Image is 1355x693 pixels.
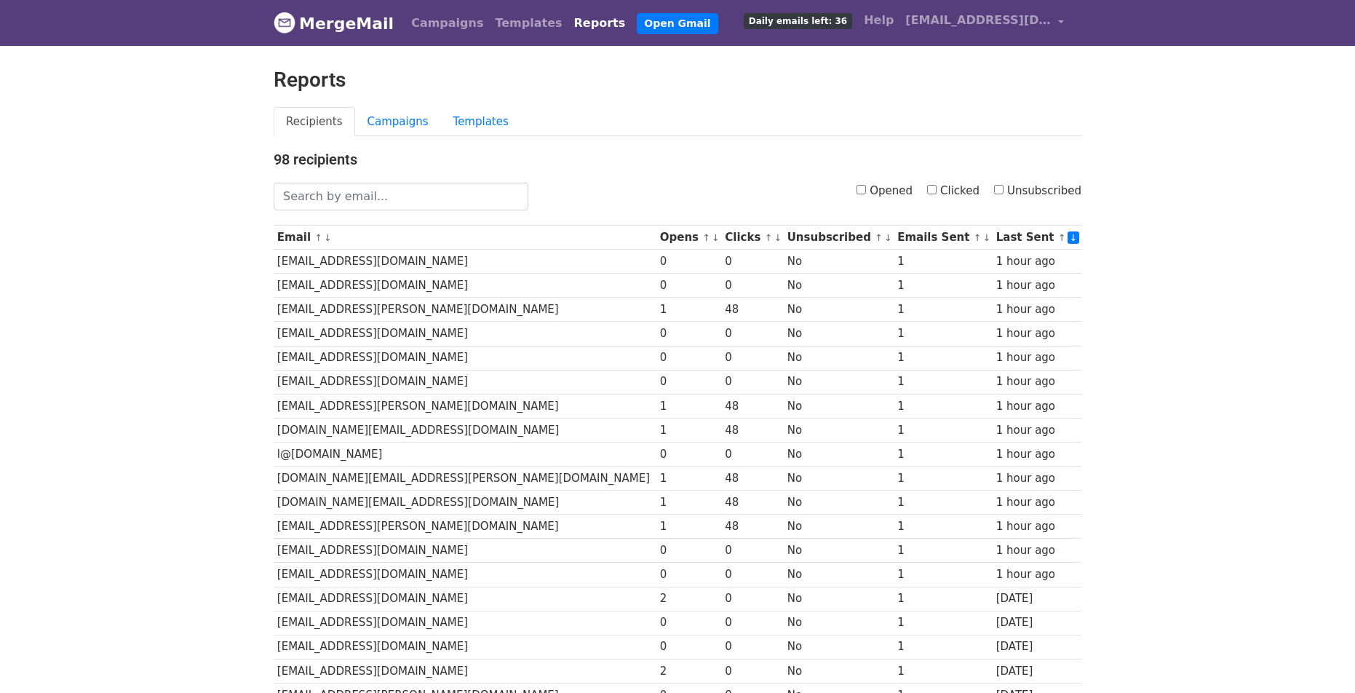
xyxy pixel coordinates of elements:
td: 1 [894,467,993,491]
a: ↑ [314,232,322,243]
td: [DOMAIN_NAME][EMAIL_ADDRESS][DOMAIN_NAME] [274,418,656,442]
td: 0 [656,274,722,298]
input: Unsubscribed [994,185,1004,194]
td: No [784,587,894,611]
td: 1 [894,563,993,587]
td: 1 [894,515,993,539]
a: Open Gmail [637,13,718,34]
td: 1 [656,418,722,442]
td: 1 [894,394,993,418]
td: 0 [722,442,784,466]
td: l@[DOMAIN_NAME] [274,442,656,466]
a: Reports [568,9,632,38]
td: [DATE] [993,635,1081,659]
td: 1 hour ago [993,298,1081,322]
td: 0 [722,563,784,587]
td: 0 [722,322,784,346]
td: 48 [722,491,784,515]
td: 1 [656,394,722,418]
td: 1 [894,491,993,515]
td: 0 [722,635,784,659]
td: No [784,539,894,563]
td: [EMAIL_ADDRESS][PERSON_NAME][DOMAIN_NAME] [274,515,656,539]
td: No [784,418,894,442]
th: Clicks [722,226,784,250]
td: 0 [722,274,784,298]
td: 1 hour ago [993,322,1081,346]
td: 1 [894,298,993,322]
a: Templates [441,107,521,137]
td: [EMAIL_ADDRESS][DOMAIN_NAME] [274,659,656,683]
img: MergeMail logo [274,12,295,33]
td: 1 hour ago [993,418,1081,442]
td: 1 hour ago [993,563,1081,587]
td: 0 [656,250,722,274]
td: 1 [894,659,993,683]
td: 0 [656,563,722,587]
td: 0 [722,611,784,635]
td: No [784,659,894,683]
td: 1 [894,611,993,635]
td: No [784,515,894,539]
td: No [784,322,894,346]
td: No [784,491,894,515]
label: Opened [857,183,913,199]
td: 1 hour ago [993,515,1081,539]
a: Recipients [274,107,355,137]
td: 1 [656,515,722,539]
a: Campaigns [355,107,441,137]
td: 1 [894,539,993,563]
td: No [784,611,894,635]
td: [EMAIL_ADDRESS][PERSON_NAME][DOMAIN_NAME] [274,298,656,322]
th: Email [274,226,656,250]
td: [EMAIL_ADDRESS][DOMAIN_NAME] [274,250,656,274]
td: [EMAIL_ADDRESS][DOMAIN_NAME] [274,611,656,635]
a: ↓ [884,232,892,243]
td: 1 hour ago [993,442,1081,466]
label: Unsubscribed [994,183,1081,199]
td: [EMAIL_ADDRESS][PERSON_NAME][DOMAIN_NAME] [274,394,656,418]
td: [EMAIL_ADDRESS][DOMAIN_NAME] [274,587,656,611]
td: 0 [722,346,784,370]
a: ↑ [974,232,982,243]
td: 1 [894,346,993,370]
td: 48 [722,467,784,491]
td: [EMAIL_ADDRESS][DOMAIN_NAME] [274,322,656,346]
td: 1 hour ago [993,539,1081,563]
td: 0 [722,250,784,274]
span: [EMAIL_ADDRESS][DOMAIN_NAME] [905,12,1051,29]
td: No [784,394,894,418]
th: Last Sent [993,226,1081,250]
td: 1 hour ago [993,370,1081,394]
input: Search by email... [274,183,528,210]
th: Emails Sent [894,226,993,250]
td: 1 [656,467,722,491]
td: No [784,442,894,466]
td: 1 hour ago [993,491,1081,515]
td: [EMAIL_ADDRESS][DOMAIN_NAME] [274,563,656,587]
a: Daily emails left: 36 [738,6,858,35]
td: 48 [722,298,784,322]
td: 1 [894,370,993,394]
td: 1 [894,322,993,346]
span: Daily emails left: 36 [744,13,852,29]
td: 1 [894,274,993,298]
th: Unsubscribed [784,226,894,250]
td: 2 [656,659,722,683]
td: No [784,563,894,587]
td: [DATE] [993,611,1081,635]
td: [EMAIL_ADDRESS][DOMAIN_NAME] [274,346,656,370]
td: No [784,346,894,370]
td: 1 [894,635,993,659]
a: Templates [489,9,568,38]
a: Help [858,6,899,35]
td: 0 [656,539,722,563]
a: MergeMail [274,8,394,39]
td: [DOMAIN_NAME][EMAIL_ADDRESS][DOMAIN_NAME] [274,491,656,515]
td: 0 [722,370,784,394]
h2: Reports [274,68,1081,92]
td: [DATE] [993,587,1081,611]
a: ↑ [702,232,710,243]
td: 48 [722,515,784,539]
td: [DOMAIN_NAME][EMAIL_ADDRESS][PERSON_NAME][DOMAIN_NAME] [274,467,656,491]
